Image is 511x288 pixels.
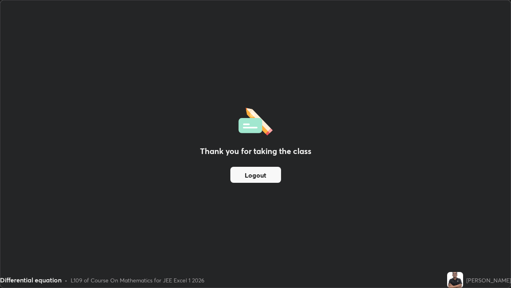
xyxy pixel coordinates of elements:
img: offlineFeedback.1438e8b3.svg [238,105,273,136]
div: [PERSON_NAME] [466,276,511,284]
h2: Thank you for taking the class [200,145,311,157]
div: • [65,276,67,284]
div: L109 of Course On Mathematics for JEE Excel 1 2026 [71,276,204,284]
button: Logout [230,167,281,183]
img: 68f5c4e3b5444b35b37347a9023640a5.jpg [447,272,463,288]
